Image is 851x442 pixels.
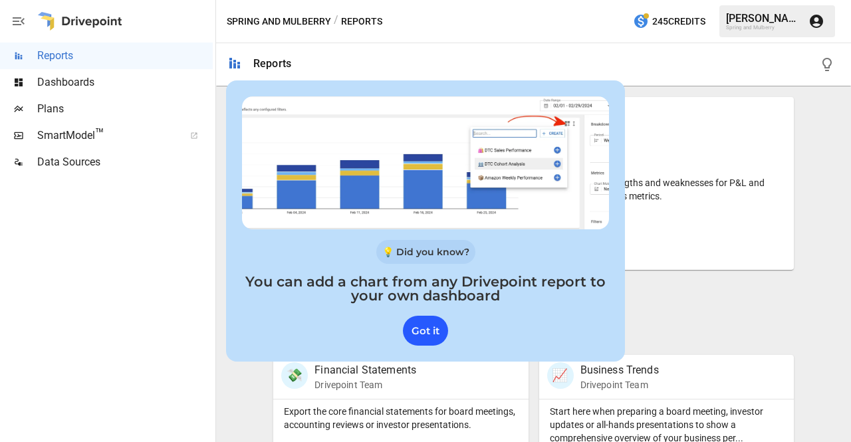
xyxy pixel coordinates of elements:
span: SmartModel [37,128,176,144]
button: 245Credits [628,9,711,34]
div: 💸 [281,362,308,389]
p: Drivepoint Team [580,378,659,391]
div: / [334,13,338,30]
span: Dashboards [37,74,213,90]
div: Spring and Mulberry [726,25,800,31]
p: Business Trends [580,362,659,378]
div: Reports [253,57,291,70]
p: Drivepoint Team [314,378,416,391]
span: Plans [37,101,213,117]
div: [PERSON_NAME] [726,12,800,25]
button: Spring and Mulberry [227,13,331,30]
span: Reports [37,48,213,64]
p: Financial Statements [314,362,416,378]
h6: Benchmarks [545,139,783,160]
div: 📈 [547,362,574,389]
p: Export the core financial statements for board meetings, accounting reviews or investor presentat... [284,405,517,431]
p: Easily identify strengths and weaknesses for P&L and Cohorted Financials metrics. [545,176,783,203]
span: ™ [95,126,104,142]
span: Data Sources [37,154,213,170]
span: 245 Credits [652,13,705,30]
